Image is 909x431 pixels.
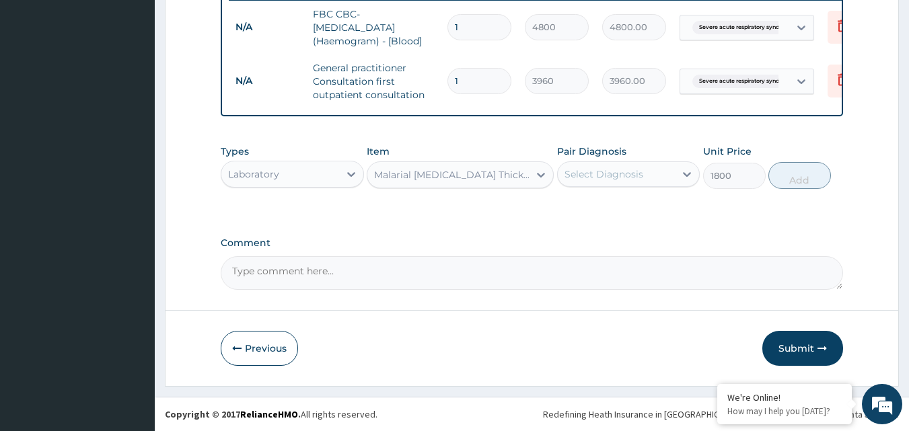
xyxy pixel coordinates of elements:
[229,69,306,93] td: N/A
[306,1,441,54] td: FBC CBC-[MEDICAL_DATA] (Haemogram) - [Blood]
[565,167,643,181] div: Select Diagnosis
[692,75,793,88] span: Severe acute respiratory syndr...
[727,405,842,417] p: How may I help you today?
[543,407,899,421] div: Redefining Heath Insurance in [GEOGRAPHIC_DATA] using Telemedicine and Data Science!
[228,167,279,181] div: Laboratory
[155,397,909,431] footer: All rights reserved.
[240,408,298,420] a: RelianceHMO
[70,75,226,93] div: Chat with us now
[221,146,249,157] label: Types
[165,408,301,420] strong: Copyright © 2017 .
[727,391,842,403] div: We're Online!
[7,288,256,335] textarea: Type your message and hit 'Enter'
[703,145,752,158] label: Unit Price
[229,15,306,40] td: N/A
[692,21,793,34] span: Severe acute respiratory syndr...
[367,145,390,158] label: Item
[221,237,844,249] label: Comment
[557,145,626,158] label: Pair Diagnosis
[221,331,298,366] button: Previous
[374,168,530,182] div: Malarial [MEDICAL_DATA] Thick and thin films - [Blood]
[306,54,441,108] td: General practitioner Consultation first outpatient consultation
[221,7,253,39] div: Minimize live chat window
[25,67,54,101] img: d_794563401_company_1708531726252_794563401
[768,162,831,189] button: Add
[762,331,843,366] button: Submit
[78,130,186,266] span: We're online!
